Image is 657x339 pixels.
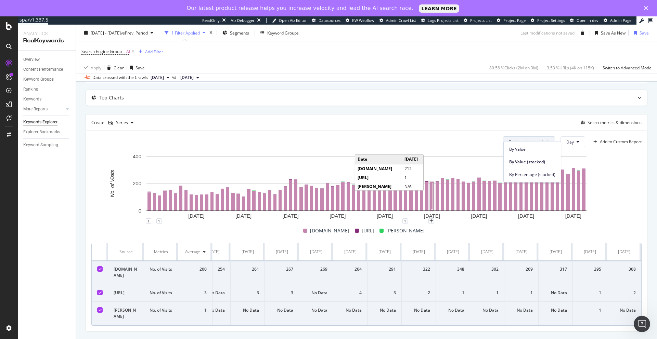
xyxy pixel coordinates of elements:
div: 3 [373,290,396,296]
div: 1 [146,218,151,224]
div: Keywords Explorer [23,119,57,126]
div: Last modifications not saved [520,30,575,36]
div: No Data [339,307,362,313]
button: Keyword Groups [258,27,301,38]
span: Project Settings [537,18,565,23]
div: 3 [184,290,207,296]
span: Logs Projects List [428,18,459,23]
button: Series [105,117,136,128]
span: By Value (stacked) [509,159,555,165]
div: [DATE] [242,249,254,255]
div: Average [185,249,200,255]
span: [DATE] - [DATE] [91,30,121,36]
text: [DATE] [235,213,252,219]
div: 80.58 % Clicks ( 2M on 3M ) [489,65,538,70]
span: Day [566,139,574,145]
div: Explorer Bookmarks [23,128,60,136]
div: Save [640,30,649,36]
div: Apply [91,65,101,70]
div: 291 [373,266,396,272]
td: [DOMAIN_NAME] [108,261,144,284]
a: Keyword Sampling [23,141,71,149]
div: times [208,29,214,36]
div: Keyword Groups [23,76,54,83]
div: Select metrics & dimensions [588,120,642,125]
td: No. of Visits [144,284,178,302]
div: Analytics [23,30,70,37]
td: [PERSON_NAME] [108,302,144,325]
div: 2 [407,290,430,296]
text: [DATE] [565,213,581,219]
a: KW Webflow [346,18,374,23]
button: 1 Filter Applied [162,27,208,38]
div: [DATE] [584,249,596,255]
a: Keywords Explorer [23,119,71,126]
iframe: Intercom live chat [634,316,650,332]
span: 2025 Aug. 3rd [151,74,164,81]
button: Segments [220,27,252,38]
text: 400 [133,153,141,159]
button: Apply [81,62,101,73]
button: [DATE] [178,73,202,82]
td: No. of Visits [144,261,178,284]
div: 1 [402,218,408,224]
span: [DOMAIN_NAME] [310,227,349,235]
a: Admin Crawl List [379,18,416,23]
div: No Data [305,307,327,313]
div: [DATE] [515,249,528,255]
div: No Data [202,307,225,313]
a: Content Performance [23,66,71,73]
span: Segments [230,30,249,36]
div: 3 [270,290,293,296]
span: Open Viz Editor [279,18,307,23]
div: Overview [23,56,40,63]
text: [DATE] [471,213,487,219]
text: [DATE] [377,213,393,219]
div: Metrics [150,249,172,255]
span: Admin Crawl List [386,18,416,23]
span: Open in dev [577,18,598,23]
div: 1 [156,218,162,224]
div: No Data [544,307,567,313]
div: 261 [236,266,259,272]
div: Add to Custom Report [600,140,642,144]
div: [DATE] [481,249,493,255]
div: 2 [613,290,636,296]
div: Switch to Advanced Mode [603,65,652,70]
span: = [123,49,125,54]
a: Ranking [23,86,71,93]
button: Day [561,136,585,147]
div: Add Filter [145,49,163,54]
span: By Value (stacked) [509,139,544,145]
div: 1 [578,290,601,296]
div: [DATE] [207,249,220,255]
div: 317 [544,266,567,272]
div: [DATE] [378,249,391,255]
span: [PERSON_NAME] [386,227,425,235]
div: Keywords [23,96,41,103]
div: [DATE] [413,249,425,255]
div: spa/v1.337.5 [18,16,48,23]
div: Source [114,249,138,255]
a: Projects List [464,18,492,23]
span: AI [126,47,130,56]
span: By Percentage (stacked) [509,172,555,178]
span: Search Engine Group [81,49,122,54]
button: Save [127,62,145,73]
div: Save [136,65,145,70]
div: Viz Debugger: [231,18,256,23]
a: Logs Projects List [421,18,459,23]
div: plus [428,218,434,224]
div: RealKeywords [23,37,70,45]
span: Datasources [319,18,340,23]
div: No Data [407,307,430,313]
td: No. of Visits [144,302,178,325]
button: [DATE] - [DATE]vsPrev. Period [81,27,156,38]
div: No Data [305,290,327,296]
span: 2025 May. 4th [180,74,194,81]
div: Series [116,121,128,125]
a: Explorer Bookmarks [23,128,71,136]
span: KW Webflow [352,18,374,23]
div: Ranking [23,86,38,93]
text: [DATE] [188,213,204,219]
